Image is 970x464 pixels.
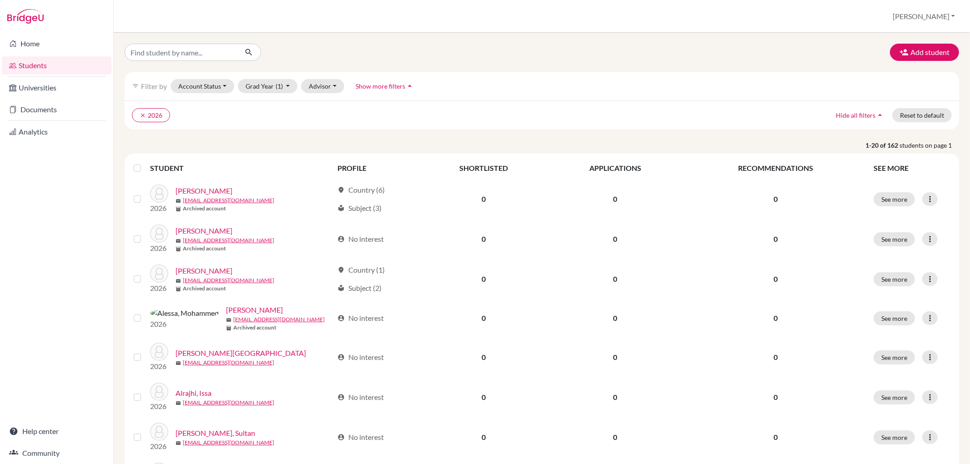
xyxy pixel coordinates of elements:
[183,284,226,293] b: Archived account
[689,234,863,244] p: 0
[689,432,863,443] p: 0
[176,286,181,292] span: inventory_2
[689,313,863,324] p: 0
[337,313,384,324] div: No interest
[689,392,863,403] p: 0
[176,185,232,196] a: [PERSON_NAME]
[176,388,211,399] a: Alrajhi, Issa
[150,383,168,401] img: Alrajhi, Issa
[874,350,915,364] button: See more
[875,110,885,120] i: arrow_drop_up
[176,348,306,359] a: [PERSON_NAME][GEOGRAPHIC_DATA]
[233,324,276,332] b: Archived account
[183,244,226,253] b: Archived account
[874,272,915,286] button: See more
[150,203,168,214] p: 2026
[2,35,111,53] a: Home
[689,274,863,284] p: 0
[150,243,168,254] p: 2026
[183,359,274,367] a: [EMAIL_ADDRESS][DOMAIN_NAME]
[176,206,181,212] span: inventory_2
[150,185,168,203] img: Acosta, Dominic
[337,354,345,361] span: account_circle
[892,108,952,122] button: Reset to default
[337,266,345,274] span: location_on
[419,337,548,377] td: 0
[183,236,274,244] a: [EMAIL_ADDRESS][DOMAIN_NAME]
[337,394,345,401] span: account_circle
[140,112,146,119] i: clear
[132,82,139,90] i: filter_list
[183,205,226,213] b: Archived account
[348,79,422,93] button: Show more filtersarrow_drop_up
[150,343,168,361] img: Al-Haidari, Lana
[405,81,414,90] i: arrow_drop_up
[548,417,683,457] td: 0
[419,157,548,179] th: SHORTLISTED
[183,196,274,205] a: [EMAIL_ADDRESS][DOMAIN_NAME]
[150,361,168,372] p: 2026
[337,392,384,403] div: No interest
[548,179,683,219] td: 0
[276,82,283,90] span: (1)
[548,259,683,299] td: 0
[132,108,170,122] button: clear2026
[2,100,111,119] a: Documents
[337,186,345,194] span: location_on
[337,432,384,443] div: No interest
[150,423,168,441] img: Al Sebyani, Sultan
[337,203,382,214] div: Subject (3)
[150,283,168,294] p: 2026
[226,325,231,331] span: inventory_2
[337,283,382,294] div: Subject (2)
[900,140,959,150] span: students on page 1
[150,157,332,179] th: STUDENT
[7,9,44,24] img: Bridge-U
[176,400,181,406] span: mail
[2,444,111,462] a: Community
[337,185,385,195] div: Country (6)
[332,157,419,179] th: PROFILE
[150,319,219,329] p: 2026
[176,225,232,236] a: [PERSON_NAME]
[171,79,234,93] button: Account Status
[2,123,111,141] a: Analytics
[865,140,900,150] strong: 1-20 of 162
[874,311,915,325] button: See more
[176,246,181,252] span: inventory_2
[337,352,384,363] div: No interest
[337,314,345,322] span: account_circle
[337,205,345,212] span: local_library
[150,264,168,283] img: Alessa, Abdullah
[868,157,955,179] th: SEE MORE
[150,308,219,319] img: Alessa, Mohammed
[2,79,111,97] a: Universities
[548,299,683,337] td: 0
[176,360,181,366] span: mail
[419,417,548,457] td: 0
[889,8,959,25] button: [PERSON_NAME]
[337,284,345,292] span: local_library
[890,44,959,61] button: Add student
[874,192,915,206] button: See more
[2,56,111,75] a: Students
[238,79,298,93] button: Grad Year(1)
[689,194,863,205] p: 0
[183,399,274,407] a: [EMAIL_ADDRESS][DOMAIN_NAME]
[548,337,683,377] td: 0
[150,401,168,412] p: 2026
[337,264,385,275] div: Country (1)
[337,235,345,243] span: account_circle
[337,434,345,441] span: account_circle
[874,390,915,404] button: See more
[683,157,868,179] th: RECOMMENDATIONS
[548,157,683,179] th: APPLICATIONS
[419,299,548,337] td: 0
[233,315,325,324] a: [EMAIL_ADDRESS][DOMAIN_NAME]
[176,440,181,446] span: mail
[176,265,232,276] a: [PERSON_NAME]
[836,111,875,119] span: Hide all filters
[176,278,181,284] span: mail
[419,179,548,219] td: 0
[150,225,168,243] img: Albader, Joud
